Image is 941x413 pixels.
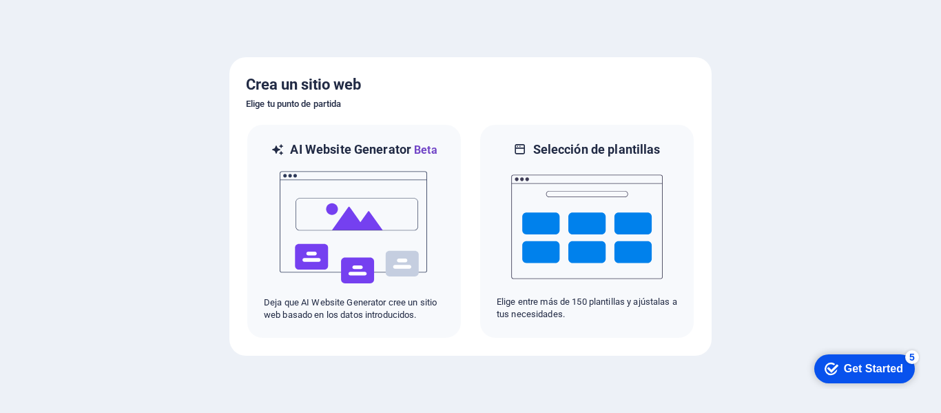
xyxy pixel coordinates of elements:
img: ai [278,159,430,296]
span: Beta [411,143,437,157]
h5: Crea un sitio web [246,74,695,96]
p: Elige entre más de 150 plantillas y ajústalas a tus necesidades. [497,296,677,321]
div: AI Website GeneratorBetaaiDeja que AI Website Generator cree un sitio web basado en los datos int... [246,123,462,339]
p: Deja que AI Website Generator cree un sitio web basado en los datos introducidos. [264,296,444,321]
div: Selección de plantillasElige entre más de 150 plantillas y ajústalas a tus necesidades. [479,123,695,339]
div: Get Started 5 items remaining, 0% complete [11,7,112,36]
h6: Selección de plantillas [533,141,661,158]
h6: Elige tu punto de partida [246,96,695,112]
div: 5 [102,3,116,17]
h6: AI Website Generator [290,141,437,159]
div: Get Started [41,15,100,28]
